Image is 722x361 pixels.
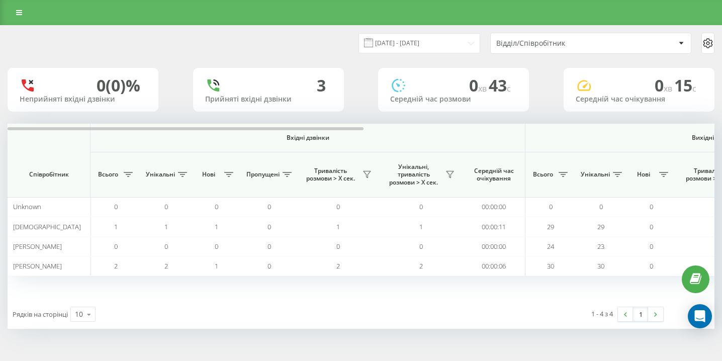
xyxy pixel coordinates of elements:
span: 0 [114,242,118,251]
span: 0 [650,261,653,270]
span: хв [478,83,489,94]
span: 0 [419,242,423,251]
span: 2 [419,261,423,270]
span: [PERSON_NAME] [13,261,62,270]
span: 0 [215,242,218,251]
span: Нові [631,170,656,178]
span: 29 [597,222,604,231]
span: c [692,83,696,94]
div: Відділ/Співробітник [496,39,616,48]
div: 1 - 4 з 4 [591,309,613,319]
span: Співробітник [16,170,81,178]
span: Вхідні дзвінки [117,134,499,142]
span: 0 [215,202,218,211]
div: 3 [317,76,326,95]
span: Пропущені [246,170,280,178]
span: Unknown [13,202,41,211]
span: 0 [164,202,168,211]
span: 0 [164,242,168,251]
span: Рядків на сторінці [13,310,68,319]
span: 0 [650,202,653,211]
span: 2 [114,261,118,270]
div: Open Intercom Messenger [688,304,712,328]
span: 24 [547,242,554,251]
span: 0 [336,202,340,211]
span: 0 [267,261,271,270]
span: Всього [96,170,121,178]
span: 1 [336,222,340,231]
span: 0 [549,202,553,211]
span: 30 [597,261,604,270]
span: [PERSON_NAME] [13,242,62,251]
span: 0 [655,74,674,96]
td: 00:00:11 [463,217,525,236]
span: 24 [714,242,721,251]
span: 0 [267,222,271,231]
span: 15 [674,74,696,96]
span: 29 [547,222,554,231]
div: Середній час розмови [390,95,517,104]
span: 43 [489,74,511,96]
span: 0 [419,202,423,211]
span: 0 [650,222,653,231]
span: [DEMOGRAPHIC_DATA] [13,222,81,231]
td: 00:00:00 [463,237,525,256]
span: 0 [469,74,489,96]
span: 1 [215,222,218,231]
span: Тривалість розмови > Х сек. [302,167,359,183]
span: 0 [336,242,340,251]
a: 1 [633,307,648,321]
span: 1 [419,222,423,231]
span: c [507,83,511,94]
span: Унікальні [581,170,610,178]
div: 10 [75,309,83,319]
td: 00:00:00 [463,197,525,217]
span: 1 [114,222,118,231]
span: 0 [650,242,653,251]
td: 00:00:06 [463,256,525,276]
span: 0 [114,202,118,211]
span: хв [664,83,674,94]
div: Прийняті вхідні дзвінки [205,95,332,104]
span: Унікальні, тривалість розмови > Х сек. [385,163,442,187]
span: 30 [714,261,721,270]
span: 1 [164,222,168,231]
span: 1 [215,261,218,270]
span: 2 [336,261,340,270]
span: 0 [267,202,271,211]
div: 0 (0)% [97,76,140,95]
span: 2 [164,261,168,270]
span: 29 [714,222,721,231]
span: Унікальні [146,170,175,178]
span: Нові [196,170,221,178]
span: 0 [599,202,603,211]
span: Всього [530,170,556,178]
span: 30 [547,261,554,270]
span: 0 [267,242,271,251]
span: Середній час очікування [470,167,517,183]
div: Середній час очікування [576,95,702,104]
span: 23 [597,242,604,251]
div: Неприйняті вхідні дзвінки [20,95,146,104]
